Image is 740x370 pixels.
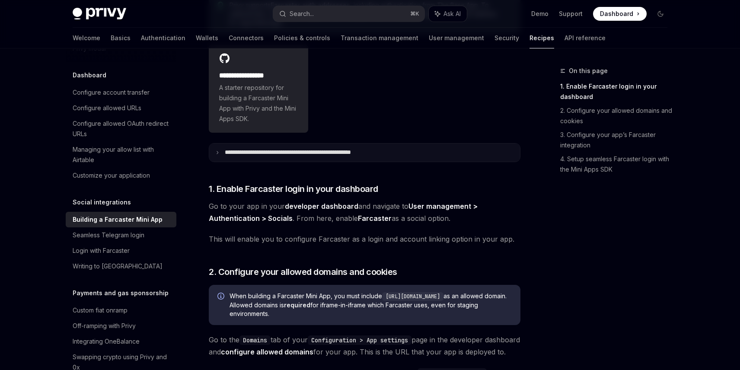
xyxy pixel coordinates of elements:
[229,28,264,48] a: Connectors
[209,183,378,195] span: 1. Enable Farcaster login in your dashboard
[273,6,424,22] button: Search...⌘K
[73,214,163,225] div: Building a Farcaster Mini App
[308,335,411,345] code: Configuration > App settings
[66,100,176,116] a: Configure allowed URLs
[66,116,176,142] a: Configure allowed OAuth redirect URLs
[73,336,140,347] div: Integrating OneBalance
[66,303,176,318] a: Custom fiat onramp
[219,83,298,124] span: A starter repository for building a Farcaster Mini App with Privy and the Mini Apps SDK.
[209,266,397,278] span: 2. Configure your allowed domains and cookies
[560,128,674,152] a: 3. Configure your app’s Farcaster integration
[73,305,128,316] div: Custom fiat onramp
[73,8,126,20] img: dark logo
[285,202,358,211] a: developer dashboard
[600,10,633,18] span: Dashboard
[358,214,392,223] strong: Farcaster
[559,10,583,18] a: Support
[443,10,461,18] span: Ask AI
[529,28,554,48] a: Recipes
[73,144,171,165] div: Managing your allow list with Airtable
[66,334,176,349] a: Integrating OneBalance
[290,9,314,19] div: Search...
[565,28,606,48] a: API reference
[593,7,647,21] a: Dashboard
[66,85,176,100] a: Configure account transfer
[654,7,667,21] button: Toggle dark mode
[66,227,176,243] a: Seamless Telegram login
[66,212,176,227] a: Building a Farcaster Mini App
[410,10,419,17] span: ⌘ K
[73,70,106,80] h5: Dashboard
[494,28,519,48] a: Security
[209,334,520,358] span: Go to the tab of your page in the developer dashboard and for your app. This is the URL that your...
[429,28,484,48] a: User management
[560,80,674,104] a: 1. Enable Farcaster login in your dashboard
[341,28,418,48] a: Transaction management
[382,292,443,301] code: [URL][DOMAIN_NAME]
[284,301,310,309] strong: required
[73,87,150,98] div: Configure account transfer
[141,28,185,48] a: Authentication
[111,28,131,48] a: Basics
[217,293,226,301] svg: Info
[66,243,176,258] a: Login with Farcaster
[560,104,674,128] a: 2. Configure your allowed domains and cookies
[66,168,176,183] a: Customize your application
[209,202,478,223] strong: User management > Authentication > Socials
[531,10,549,18] a: Demo
[66,142,176,168] a: Managing your allow list with Airtable
[209,45,308,133] a: **** **** **** **A starter repository for building a Farcaster Mini App with Privy and the Mini A...
[274,28,330,48] a: Policies & controls
[73,321,136,331] div: Off-ramping with Privy
[73,103,141,113] div: Configure allowed URLs
[230,292,512,318] span: When building a Farcaster Mini App, you must include as an allowed domain. Allowed domains is for...
[196,28,218,48] a: Wallets
[73,261,163,271] div: Writing to [GEOGRAPHIC_DATA]
[221,348,313,357] a: configure allowed domains
[73,288,169,298] h5: Payments and gas sponsorship
[66,258,176,274] a: Writing to [GEOGRAPHIC_DATA]
[429,6,467,22] button: Ask AI
[73,118,171,139] div: Configure allowed OAuth redirect URLs
[239,335,271,345] code: Domains
[569,66,608,76] span: On this page
[209,233,520,245] span: This will enable you to configure Farcaster as a login and account linking option in your app.
[73,246,130,256] div: Login with Farcaster
[73,197,131,207] h5: Social integrations
[209,200,520,224] span: Go to your app in your and navigate to . From here, enable as a social option.
[73,230,144,240] div: Seamless Telegram login
[66,318,176,334] a: Off-ramping with Privy
[73,170,150,181] div: Customize your application
[560,152,674,176] a: 4. Setup seamless Farcaster login with the Mini Apps SDK
[73,28,100,48] a: Welcome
